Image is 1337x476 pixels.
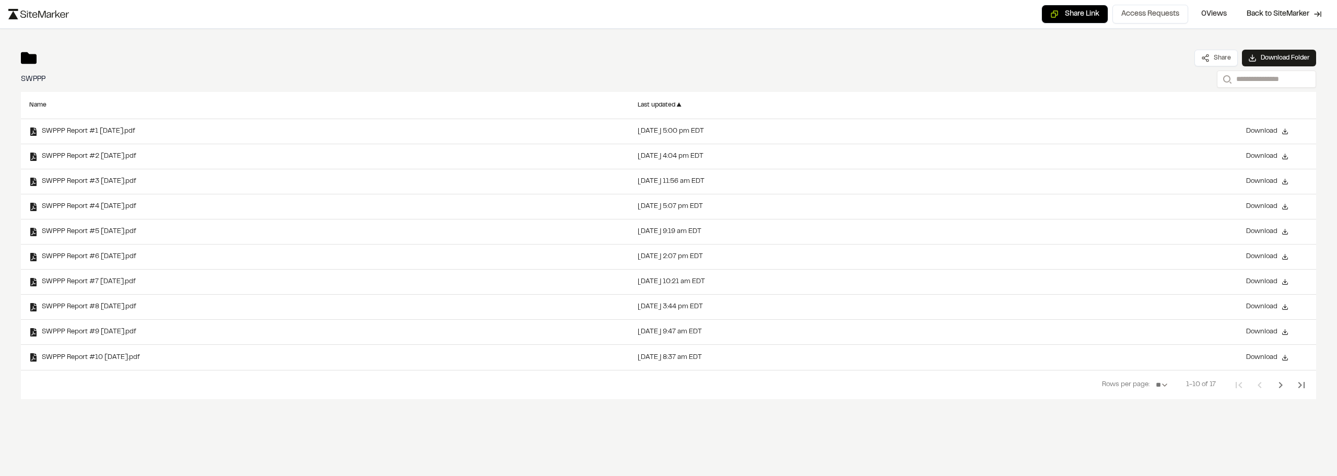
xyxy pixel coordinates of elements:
span: ▲ [675,101,683,109]
button: Next Page [1270,375,1291,396]
div: [DATE] 8:37 am EDT [638,354,702,361]
button: Last Page [1291,375,1312,396]
button: Search [1217,71,1236,88]
div: [DATE] 9:19 am EDT [638,228,701,235]
button: First Page [1228,375,1249,396]
span: 1-10 of 17 [1186,380,1216,390]
div: [DATE] 5:00 pm EDT [638,128,704,135]
div: [DATE] 10:21 am EDT [638,278,705,285]
span: SWPPP [21,74,45,85]
p: Download [1246,354,1288,361]
span: SWPPP Report #8 [DATE].pdf [38,304,136,310]
p: Download [1246,128,1288,135]
span: SWPPP Report #6 [DATE].pdf [38,253,136,260]
div: SWPPP Report #6 2025-06-19.pdf [29,253,136,261]
span: SWPPP Report #5 [DATE].pdf [38,228,136,235]
select: Rows per page: [1152,375,1174,396]
span: SWPPP Report #9 [DATE].pdf [38,329,136,335]
span: SWPPP Report #2 [DATE].pdf [38,153,136,160]
button: Access Requests [1112,5,1188,24]
p: Download [1246,153,1288,160]
div: [DATE] 2:07 pm EDT [638,253,703,260]
span: SWPPP Report #1 [DATE].pdf [38,128,135,135]
div: SWPPP Report #7 2025-06-26.pdf [29,278,136,286]
div: [DATE] 11:56 am EDT [638,178,705,185]
button: Previous Page [1249,375,1270,396]
div: [DATE] 3:44 pm EDT [638,304,703,310]
p: Download [1246,329,1288,335]
div: SWPPP Report #5 2025-06-12.pdf [29,228,136,236]
span: Back to SiteMarker [1247,9,1309,19]
span: SWPPP Report #10 [DATE].pdf [38,354,140,361]
button: Download Folder [1242,50,1316,66]
p: Download [1246,228,1288,235]
div: SWPPP Report #4 2025-06-05.pdf [29,203,136,211]
button: Copy share link [1041,5,1108,24]
p: Download [1246,304,1288,310]
div: SWPPP Report #3 2025-05-29.pdf [29,178,136,186]
div: SWPPP Report #1 2025-05-16.pdf [29,127,135,136]
div: [DATE] 5:07 pm EDT [638,203,703,210]
div: SWPPP Report #8 2025-07-03.pdf [29,303,136,311]
div: [DATE] 4:04 pm EDT [638,153,703,160]
p: Download [1246,178,1288,185]
div: Last updated [638,102,675,108]
span: SWPPP Report #4 [DATE].pdf [38,203,136,210]
p: Download [1246,203,1288,210]
div: SWPPP Report #9 2025-07-10.pdf [29,328,136,336]
button: Share [1194,50,1238,66]
img: logo-black-rebrand.svg [8,9,69,19]
div: SWPPP Report #2 2025-05-22.pdf [29,153,136,161]
a: Back to SiteMarker [1240,4,1329,24]
div: [DATE] 9:47 am EDT [638,329,702,335]
p: Download [1246,253,1288,260]
span: 0 Views [1201,8,1227,20]
div: Name [29,102,46,108]
button: 0Views [1192,5,1236,24]
div: SWPPP Report #10 2025-07-17.pdf [29,353,140,362]
span: Rows per page: [1102,380,1150,390]
span: SWPPP Report #3 [DATE].pdf [38,178,136,185]
p: Download [1246,278,1288,285]
span: SWPPP Report #7 [DATE].pdf [38,278,136,285]
nav: breadcrumb [21,74,45,85]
